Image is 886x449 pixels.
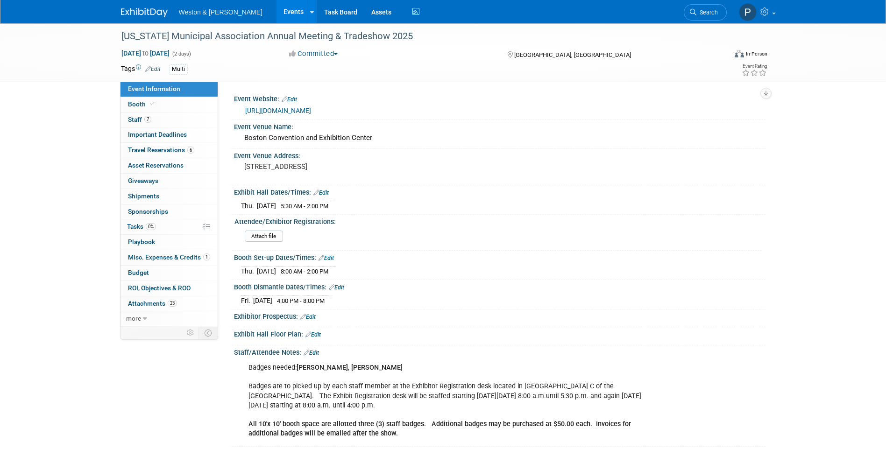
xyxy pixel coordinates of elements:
td: Thu. [241,201,257,211]
span: Weston & [PERSON_NAME] [179,8,262,16]
span: Event Information [128,85,180,92]
span: Tasks [127,223,156,230]
a: Giveaways [120,174,218,189]
span: ROI, Objectives & ROO [128,284,191,292]
span: 4:00 PM - 8:00 PM [277,297,325,304]
a: Edit [300,314,316,320]
td: [DATE] [253,296,272,306]
span: Travel Reservations [128,146,194,154]
span: 0% [146,223,156,230]
a: ROI, Objectives & ROO [120,281,218,296]
span: Shipments [128,192,159,200]
div: Booth Dismantle Dates/Times: [234,280,766,292]
div: Booth Set-up Dates/Times: [234,251,766,263]
a: Search [684,4,727,21]
td: Fri. [241,296,253,306]
div: Event Format [672,49,768,63]
a: Playbook [120,235,218,250]
span: Search [696,9,718,16]
img: Patrick Yeo [739,3,757,21]
div: Exhibit Hall Floor Plan: [234,327,766,339]
img: ExhibitDay [121,8,168,17]
span: Giveaways [128,177,158,184]
td: Toggle Event Tabs [198,327,218,339]
img: Format-Inperson.png [735,50,744,57]
span: 8:00 AM - 2:00 PM [281,268,328,275]
div: Event Website: [234,92,766,104]
a: Budget [120,266,218,281]
span: Important Deadlines [128,131,187,138]
a: Tasks0% [120,219,218,234]
button: Committed [286,49,341,59]
span: Sponsorships [128,208,168,215]
i: Booth reservation complete [150,101,155,106]
a: Asset Reservations [120,158,218,173]
div: Event Rating [742,64,767,69]
span: Misc. Expenses & Credits [128,253,210,261]
a: Edit [304,350,319,356]
span: 5:30 AM - 2:00 PM [281,203,328,210]
td: Thu. [241,267,257,276]
div: In-Person [745,50,767,57]
a: Edit [282,96,297,103]
div: Event Venue Address: [234,149,766,161]
span: 23 [168,300,177,307]
a: Shipments [120,189,218,204]
a: Edit [305,331,321,338]
td: Personalize Event Tab Strip [183,327,199,339]
a: Edit [329,284,344,291]
span: Asset Reservations [128,161,184,169]
a: Event Information [120,82,218,97]
span: more [126,315,141,322]
div: Badges needed: Badges are to picked up by each staff member at the Exhibitor Registration desk lo... [242,358,663,443]
div: Multi [169,64,188,74]
span: Budget [128,269,149,276]
div: [US_STATE] Municipal Association Annual Meeting & Tradeshow 2025 [118,28,713,45]
span: 6 [187,147,194,154]
a: Sponsorships [120,204,218,219]
div: Event Venue Name: [234,120,766,132]
div: Exhibitor Prospectus: [234,309,766,322]
a: [URL][DOMAIN_NAME] [245,107,311,114]
span: Staff [128,116,151,123]
div: Boston Convention and Exhibition Center [241,131,758,145]
a: Edit [145,66,161,72]
a: Attachments23 [120,296,218,311]
span: 7 [144,116,151,123]
b: All 10'x 10' booth space are allotted three (3) staff badges. Additional badges may be purchased ... [248,420,631,437]
a: Edit [319,255,334,261]
td: Tags [121,64,161,75]
span: Attachments [128,300,177,307]
span: Booth [128,100,156,108]
a: Travel Reservations6 [120,143,218,158]
span: to [141,49,150,57]
span: [GEOGRAPHIC_DATA], [GEOGRAPHIC_DATA] [514,51,631,58]
a: Booth [120,97,218,112]
a: Staff7 [120,112,218,127]
div: Exhibit Hall Dates/Times: [234,185,766,197]
td: [DATE] [257,201,276,211]
div: Staff/Attendee Notes: [234,345,766,358]
td: [DATE] [257,267,276,276]
span: (2 days) [171,51,191,57]
span: 1 [203,253,210,260]
span: [DATE] [DATE] [121,49,170,57]
div: Attendee/Exhibitor Registrations: [234,215,761,226]
pre: [STREET_ADDRESS] [244,162,445,171]
b: [PERSON_NAME], [PERSON_NAME] [297,364,403,372]
a: Misc. Expenses & Credits1 [120,250,218,265]
a: Important Deadlines [120,127,218,142]
span: Playbook [128,238,155,246]
a: more [120,311,218,326]
a: Edit [313,189,329,196]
